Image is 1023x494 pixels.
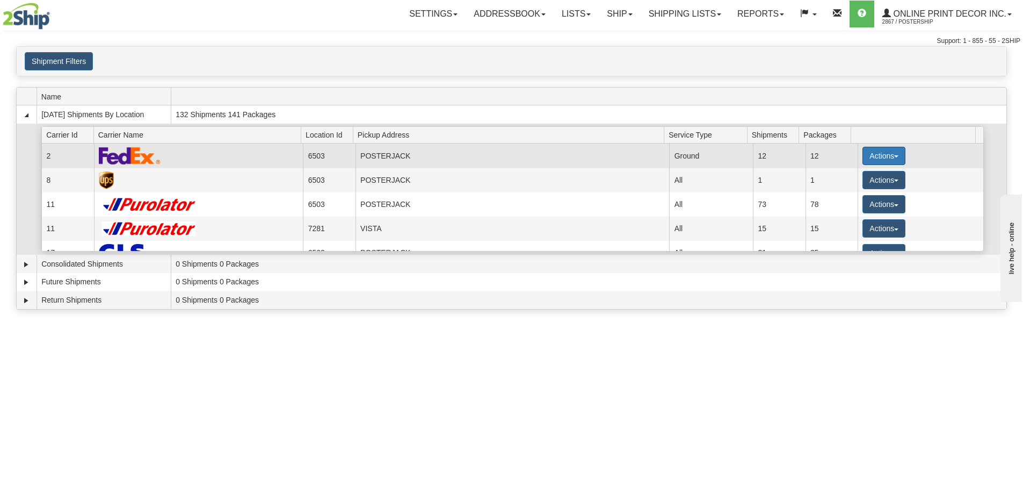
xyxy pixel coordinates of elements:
a: Expand [21,295,32,306]
button: Actions [862,147,905,165]
td: Return Shipments [37,291,171,309]
td: Ground [669,144,753,168]
a: Settings [401,1,466,27]
td: 73 [753,192,805,217]
img: Purolator [99,221,200,236]
img: Purolator [99,197,200,212]
td: All [669,217,753,241]
td: 6503 [303,168,355,192]
td: 15 [753,217,805,241]
span: Carrier Id [46,126,93,143]
button: Actions [862,171,905,189]
td: 132 Shipments 141 Packages [171,105,1006,124]
td: 11 [41,192,93,217]
td: VISTA [355,217,670,241]
td: 35 [806,241,858,265]
img: FedEx Express® [99,147,161,164]
td: Consolidated Shipments [37,255,171,273]
td: 2 [41,144,93,168]
td: [DATE] Shipments By Location [37,105,171,124]
td: 0 Shipments 0 Packages [171,291,1006,309]
span: Location Id [306,126,353,143]
button: Actions [862,219,905,238]
button: Actions [862,244,905,262]
span: Shipments [752,126,799,143]
a: Addressbook [466,1,554,27]
a: Shipping lists [641,1,729,27]
td: POSTERJACK [355,144,670,168]
td: All [669,241,753,265]
td: 15 [806,217,858,241]
a: Lists [554,1,599,27]
img: UPS [99,171,114,189]
td: POSTERJACK [355,168,670,192]
td: 1 [806,168,858,192]
img: logo2867.jpg [3,3,50,30]
span: Pickup Address [358,126,664,143]
td: 1 [753,168,805,192]
td: 6503 [303,241,355,265]
td: 11 [41,217,93,241]
td: 8 [41,168,93,192]
td: 12 [753,144,805,168]
td: 17 [41,241,93,265]
span: Carrier Name [98,126,301,143]
a: Collapse [21,110,32,120]
td: 12 [806,144,858,168]
td: All [669,168,753,192]
td: 0 Shipments 0 Packages [171,273,1006,291]
a: Expand [21,259,32,270]
td: 78 [806,192,858,217]
span: 2867 / PosterShip [882,17,963,27]
a: Reports [729,1,792,27]
span: Service Type [669,126,747,143]
td: All [669,192,753,217]
button: Shipment Filters [25,52,93,70]
img: GLS Canada [99,244,151,262]
div: live help - online [8,9,99,17]
a: Expand [21,277,32,288]
span: Name [41,88,171,105]
td: POSTERJACK [355,241,670,265]
a: Online Print Decor Inc. 2867 / PosterShip [874,1,1020,27]
a: Ship [599,1,640,27]
td: 7281 [303,217,355,241]
span: Packages [803,126,851,143]
td: 6503 [303,144,355,168]
td: Future Shipments [37,273,171,291]
span: Online Print Decor Inc. [891,9,1006,18]
button: Actions [862,195,905,213]
div: Support: 1 - 855 - 55 - 2SHIP [3,37,1020,46]
iframe: chat widget [998,192,1022,302]
td: POSTERJACK [355,192,670,217]
td: 0 Shipments 0 Packages [171,255,1006,273]
td: 31 [753,241,805,265]
td: 6503 [303,192,355,217]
